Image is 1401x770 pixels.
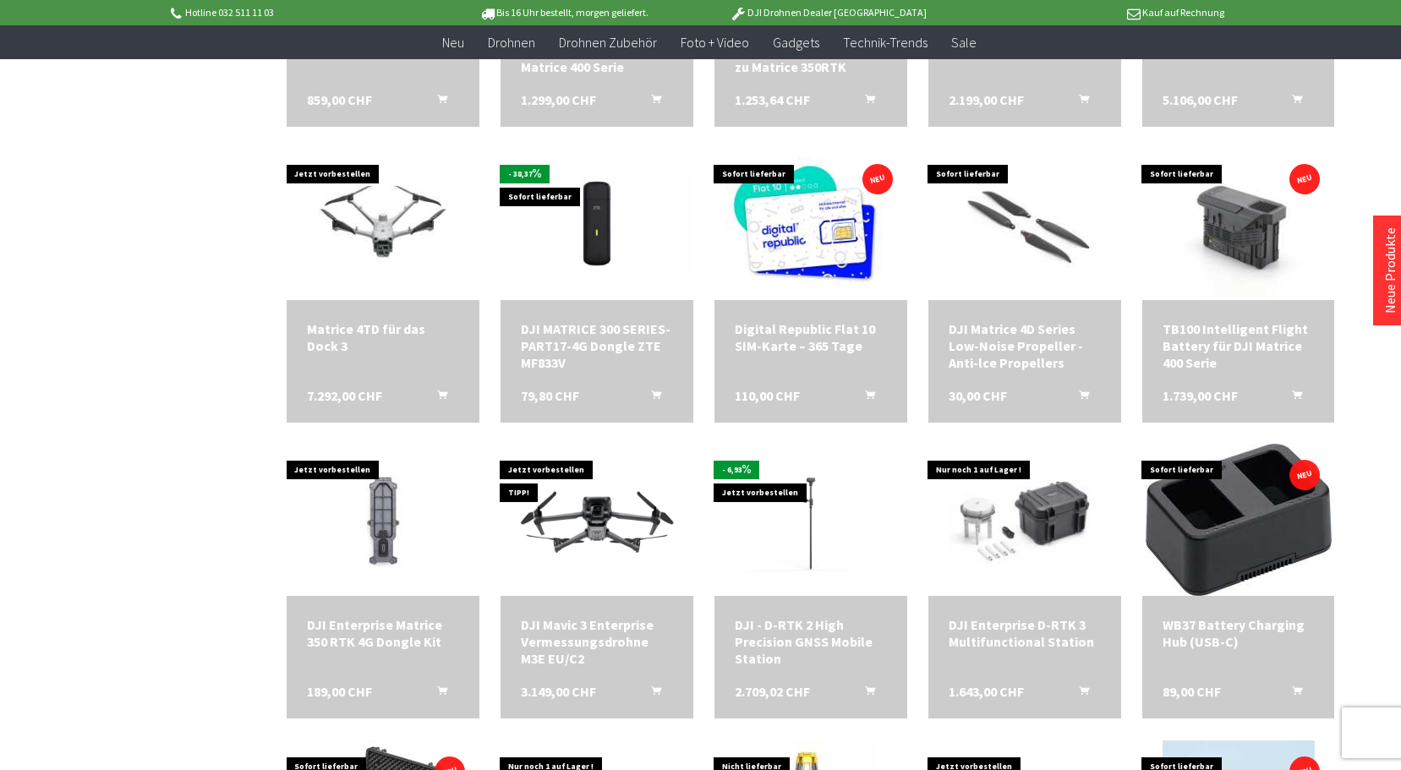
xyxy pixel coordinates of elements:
[307,91,372,108] span: 859,00 CHF
[432,3,696,23] p: Bis 16 Uhr bestellt, morgen geliefert.
[1059,387,1099,409] button: In den Warenkorb
[845,91,885,113] button: In den Warenkorb
[714,157,907,292] img: Digital Republic Flat 10 SIM-Karte – 365 Tage
[442,34,464,51] span: Neu
[1163,387,1238,404] span: 1.739,00 CHF
[521,387,579,404] span: 79,80 CHF
[949,616,1101,650] a: DJI Enterprise D-RTK 3 Multifunctional Station 1.643,00 CHF In den Warenkorb
[761,25,831,60] a: Gadgets
[735,616,887,667] a: DJI - D-RTK 2 High Precision GNSS Mobile Station 2.709,02 CHF In den Warenkorb
[735,387,800,404] span: 110,00 CHF
[417,683,457,705] button: In den Warenkorb
[430,25,476,60] a: Neu
[521,683,596,700] span: 3.149,00 CHF
[307,320,459,354] div: Matrice 4TD für das Dock 3
[488,34,535,51] span: Drohnen
[949,320,1101,371] div: DJI Matrice 4D Series Low-Noise Propeller - Anti-lce Propellers
[521,91,596,108] span: 1.299,00 CHF
[928,152,1121,297] img: DJI Matrice 4D Series Low-Noise Propeller - Anti-lce Propellers
[521,320,673,371] div: DJI MATRICE 300 SERIES-PART17-4G Dongle ZTE MF833V
[307,320,459,354] a: Matrice 4TD für das Dock 3 7.292,00 CHF In den Warenkorb
[307,387,382,404] span: 7.292,00 CHF
[949,320,1101,371] a: DJI Matrice 4D Series Low-Noise Propeller - Anti-lce Propellers 30,00 CHF In den Warenkorb
[287,456,479,585] img: DJI Enterprise Matrice 350 RTK 4G Dongle Kit
[476,25,547,60] a: Drohnen
[681,34,749,51] span: Foto + Video
[307,683,372,700] span: 189,00 CHF
[843,34,928,51] span: Technik-Trends
[949,387,1007,404] span: 30,00 CHF
[1272,683,1312,705] button: In den Warenkorb
[1382,227,1398,314] a: Neue Produkte
[1272,387,1312,409] button: In den Warenkorb
[735,91,810,108] span: 1.253,64 CHF
[631,683,671,705] button: In den Warenkorb
[501,176,693,272] img: DJI MATRICE 300 SERIES-PART17-4G Dongle ZTE MF833V
[949,616,1101,650] div: DJI Enterprise D-RTK 3 Multifunctional Station
[547,25,669,60] a: Drohnen Zubehör
[1163,320,1315,371] a: TB100 Intelligent Flight Battery für DJI Matrice 400 Serie 1.739,00 CHF In den Warenkorb
[939,25,988,60] a: Sale
[735,683,810,700] span: 2.709,02 CHF
[521,616,673,667] a: DJI Mavic 3 Enterprise Vermessungsdrohne M3E EU/C2 3.149,00 CHF In den Warenkorb
[1163,320,1315,371] div: TB100 Intelligent Flight Battery für DJI Matrice 400 Serie
[845,683,885,705] button: In den Warenkorb
[1163,91,1238,108] span: 5.106,00 CHF
[1272,91,1312,113] button: In den Warenkorb
[960,3,1224,23] p: Kauf auf Rechnung
[287,152,479,297] img: Matrice 4TD für das Dock 3
[1163,616,1315,650] a: WB37 Battery Charging Hub (USB-C) 89,00 CHF In den Warenkorb
[949,683,1024,700] span: 1.643,00 CHF
[417,91,457,113] button: In den Warenkorb
[949,91,1024,108] span: 2.199,00 CHF
[417,387,457,409] button: In den Warenkorb
[1059,683,1099,705] button: In den Warenkorb
[631,91,671,113] button: In den Warenkorb
[1142,151,1335,297] img: TB100 Intelligent Flight Battery für DJI Matrice 400 Serie
[735,616,887,667] div: DJI - D-RTK 2 High Precision GNSS Mobile Station
[559,34,657,51] span: Drohnen Zubehör
[831,25,939,60] a: Technik-Trends
[845,387,885,409] button: In den Warenkorb
[631,387,671,409] button: In den Warenkorb
[307,616,459,650] a: DJI Enterprise Matrice 350 RTK 4G Dongle Kit 189,00 CHF In den Warenkorb
[696,3,960,23] p: DJI Drohnen Dealer [GEOGRAPHIC_DATA]
[735,320,887,354] div: Digital Republic Flat 10 SIM-Karte – 365 Tage
[773,34,819,51] span: Gadgets
[735,320,887,354] a: Digital Republic Flat 10 SIM-Karte – 365 Tage 110,00 CHF In den Warenkorb
[951,34,977,51] span: Sale
[1059,91,1099,113] button: In den Warenkorb
[714,460,907,580] img: DJI - D-RTK 2 High Precision GNSS Mobile Station
[307,616,459,650] div: DJI Enterprise Matrice 350 RTK 4G Dongle Kit
[1146,444,1332,596] img: WB37 Battery Charging Hub (USB-C)
[1163,616,1315,650] div: WB37 Battery Charging Hub (USB-C)
[168,3,432,23] p: Hotline 032 511 11 03
[928,448,1121,593] img: DJI Enterprise D-RTK 3 Multifunctional Station
[669,25,761,60] a: Foto + Video
[501,466,693,574] img: DJI Mavic 3E
[1163,683,1221,700] span: 89,00 CHF
[521,616,673,667] div: DJI Mavic 3 Enterprise Vermessungsdrohne M3E EU/C2
[521,320,673,371] a: DJI MATRICE 300 SERIES-PART17-4G Dongle ZTE MF833V 79,80 CHF In den Warenkorb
